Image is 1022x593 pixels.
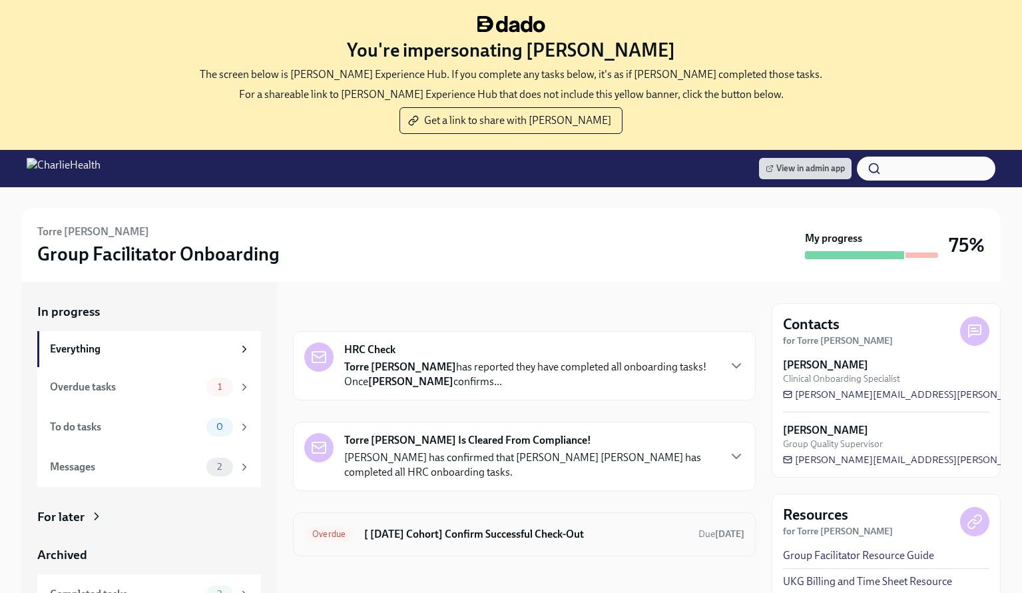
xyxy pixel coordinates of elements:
a: In progress [37,303,261,320]
span: August 15th, 2025 10:00 [698,528,744,540]
strong: Torre [PERSON_NAME] Is Cleared From Compliance! [344,433,591,448]
a: To do tasks0 [37,407,261,447]
span: Due [698,528,744,540]
div: Everything [50,342,233,356]
a: Group Facilitator Resource Guide [783,548,934,563]
div: For later [37,508,85,526]
span: View in admin app [766,162,845,175]
div: Messages [50,460,201,474]
span: Clinical Onboarding Specialist [783,372,900,385]
span: Group Quality Supervisor [783,438,883,450]
strong: for Torre [PERSON_NAME] [783,526,893,537]
h3: 75% [949,233,985,257]
p: The screen below is [PERSON_NAME] Experience Hub. If you complete any tasks below, it's as if [PE... [200,67,822,82]
strong: Torre [PERSON_NAME] [344,360,456,373]
h6: Torre [PERSON_NAME] [37,225,149,239]
strong: [PERSON_NAME] [368,375,453,388]
button: Get a link to share with [PERSON_NAME] [399,107,623,134]
strong: [PERSON_NAME] [783,358,868,372]
strong: [PERSON_NAME] [783,423,868,438]
h3: Group Facilitator Onboarding [37,242,280,266]
strong: HRC Check [344,342,395,357]
a: For later [37,508,261,526]
p: For a shareable link to [PERSON_NAME] Experience Hub that does not include this yellow banner, cl... [239,87,784,102]
h6: [ [DATE] Cohort] Confirm Successful Check-Out [364,527,688,542]
strong: My progress [805,231,862,246]
h3: You're impersonating [PERSON_NAME] [347,38,675,62]
a: Archived [37,546,261,564]
strong: for Torre [PERSON_NAME] [783,335,893,346]
img: CharlieHealth [27,158,101,179]
h4: Contacts [783,314,840,334]
a: UKG Billing and Time Sheet Resource [783,574,952,589]
p: has reported they have completed all onboarding tasks! Once confirms... [344,360,718,389]
span: Overdue [304,529,354,539]
a: View in admin app [759,158,852,179]
h4: Resources [783,505,848,525]
span: 2 [209,462,230,472]
a: Overdue[ [DATE] Cohort] Confirm Successful Check-OutDue[DATE] [304,524,744,545]
a: Messages2 [37,447,261,487]
img: dado [477,16,545,33]
div: In progress [293,303,356,320]
div: To do tasks [50,420,201,434]
span: Get a link to share with [PERSON_NAME] [411,114,611,127]
span: 1 [210,382,230,392]
span: 0 [208,422,231,432]
p: [PERSON_NAME] has confirmed that [PERSON_NAME] [PERSON_NAME] has completed all HRC onboarding tasks. [344,450,718,480]
a: Overdue tasks1 [37,367,261,407]
strong: [DATE] [715,528,744,540]
a: Everything [37,331,261,367]
div: Overdue tasks [50,380,201,394]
